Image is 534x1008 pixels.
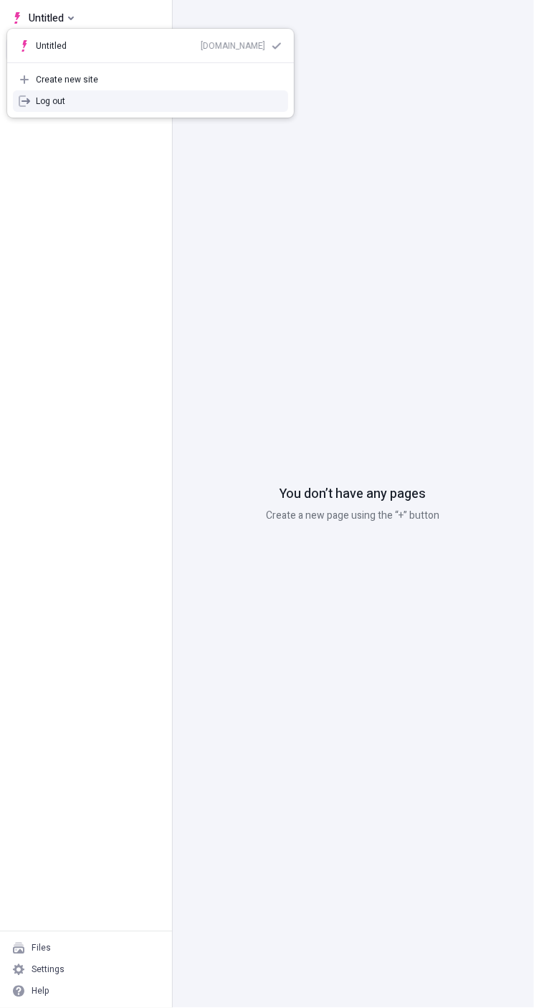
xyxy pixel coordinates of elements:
div: [DOMAIN_NAME] [201,40,265,52]
p: You don’t have any pages [280,485,426,504]
div: Suggestions [7,29,294,62]
button: Select site [6,7,80,29]
div: Settings [32,964,65,976]
div: Help [32,986,49,997]
div: Files [32,943,51,954]
div: Untitled [36,40,86,52]
span: Untitled [29,9,64,27]
p: Create a new page using the “+” button [267,508,440,524]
